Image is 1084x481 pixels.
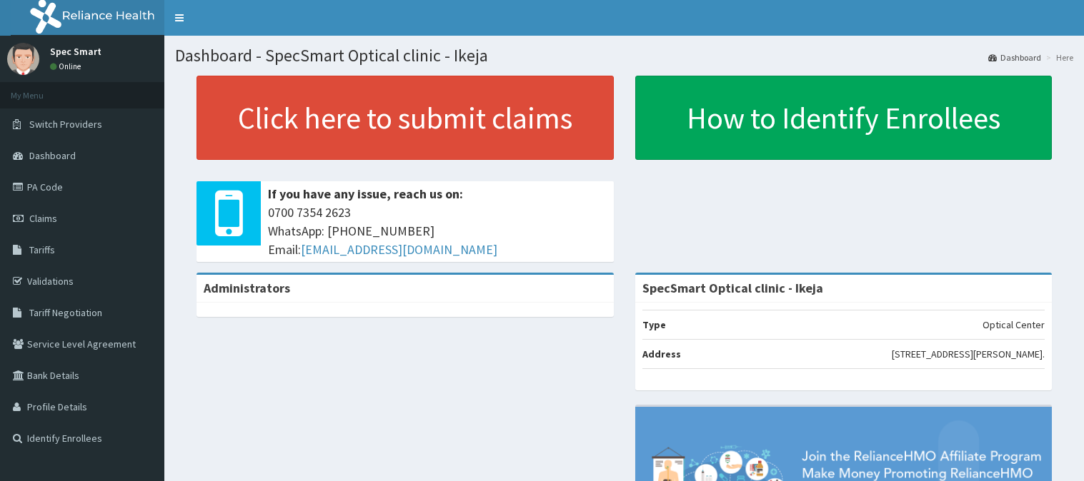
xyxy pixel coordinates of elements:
[29,118,102,131] span: Switch Providers
[268,203,607,258] span: 0700 7354 2623 WhatsApp: [PHONE_NUMBER] Email:
[50,46,101,56] p: Spec Smart
[29,212,57,225] span: Claims
[635,76,1053,160] a: How to Identify Enrollees
[642,348,681,360] b: Address
[29,149,76,162] span: Dashboard
[1043,51,1073,64] li: Here
[197,76,614,160] a: Click here to submit claims
[268,186,463,202] b: If you have any issue, reach us on:
[7,43,39,75] img: User Image
[642,280,823,296] strong: SpecSmart Optical clinic - Ikeja
[642,318,666,331] b: Type
[29,243,55,256] span: Tariffs
[29,306,102,319] span: Tariff Negotiation
[301,241,497,258] a: [EMAIL_ADDRESS][DOMAIN_NAME]
[983,318,1045,332] p: Optical Center
[175,46,1073,65] h1: Dashboard - SpecSmart Optical clinic - Ikeja
[204,280,290,296] b: Administrators
[988,51,1041,64] a: Dashboard
[892,347,1045,361] p: [STREET_ADDRESS][PERSON_NAME].
[50,61,84,71] a: Online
